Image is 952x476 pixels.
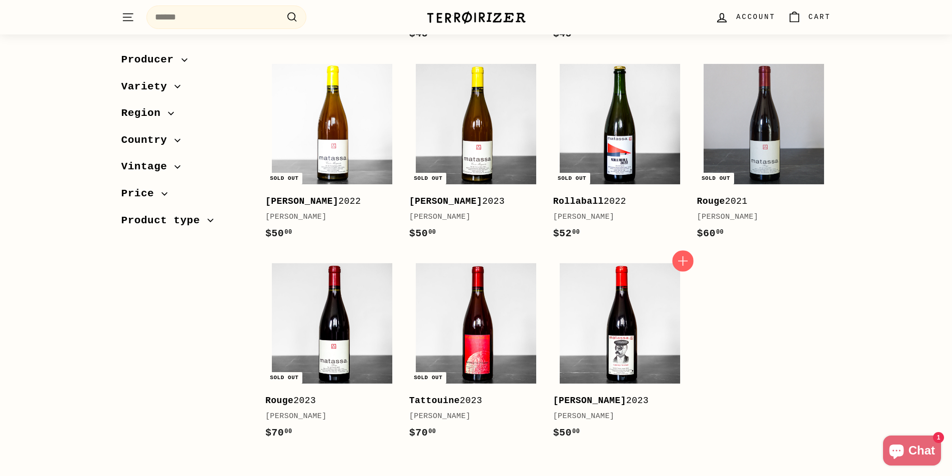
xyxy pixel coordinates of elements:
[121,49,249,76] button: Producer
[265,57,399,251] a: Sold out [PERSON_NAME]2022[PERSON_NAME]
[121,105,168,122] span: Region
[553,211,677,223] div: [PERSON_NAME]
[266,173,302,184] div: Sold out
[409,194,533,209] div: 2023
[265,396,293,406] b: Rouge
[553,394,677,408] div: 2023
[121,78,175,95] span: Variety
[265,228,292,239] span: $50
[736,11,775,22] span: Account
[553,196,604,206] b: Rollaball
[572,428,580,435] sup: 00
[409,211,533,223] div: [PERSON_NAME]
[410,173,446,184] div: Sold out
[409,57,543,251] a: Sold out [PERSON_NAME]2023[PERSON_NAME]
[697,194,821,209] div: 2021
[782,2,837,32] a: Cart
[121,156,249,183] button: Vintage
[409,196,482,206] b: [PERSON_NAME]
[428,428,436,435] sup: 00
[553,257,687,451] a: [PERSON_NAME]2023[PERSON_NAME]
[428,229,436,236] sup: 00
[121,76,249,103] button: Variety
[265,427,292,439] span: $70
[697,57,831,251] a: Sold out Rouge2021[PERSON_NAME]
[553,427,580,439] span: $50
[284,229,292,236] sup: 00
[265,196,338,206] b: [PERSON_NAME]
[121,210,249,237] button: Product type
[697,196,725,206] b: Rouge
[121,183,249,210] button: Price
[409,427,436,439] span: $70
[554,173,590,184] div: Sold out
[121,51,181,68] span: Producer
[709,2,781,32] a: Account
[809,11,831,22] span: Cart
[265,411,389,423] div: [PERSON_NAME]
[697,211,821,223] div: [PERSON_NAME]
[553,57,687,251] a: Sold out Rollaball2022[PERSON_NAME]
[409,394,533,408] div: 2023
[121,132,175,149] span: Country
[121,129,249,156] button: Country
[553,228,580,239] span: $52
[698,173,734,184] div: Sold out
[697,228,724,239] span: $60
[553,411,677,423] div: [PERSON_NAME]
[265,257,399,451] a: Sold out Rouge2023[PERSON_NAME]
[716,229,724,236] sup: 00
[409,257,543,451] a: Sold out Tattouine2023[PERSON_NAME]
[265,394,389,408] div: 2023
[121,185,162,202] span: Price
[266,372,302,384] div: Sold out
[121,102,249,129] button: Region
[284,428,292,435] sup: 00
[121,158,175,175] span: Vintage
[880,436,944,468] inbox-online-store-chat: Shopify online store chat
[553,194,677,209] div: 2022
[409,228,436,239] span: $50
[409,396,460,406] b: Tattouine
[553,396,626,406] b: [PERSON_NAME]
[409,411,533,423] div: [PERSON_NAME]
[121,212,208,229] span: Product type
[572,229,580,236] sup: 00
[265,194,389,209] div: 2022
[410,372,446,384] div: Sold out
[265,211,389,223] div: [PERSON_NAME]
